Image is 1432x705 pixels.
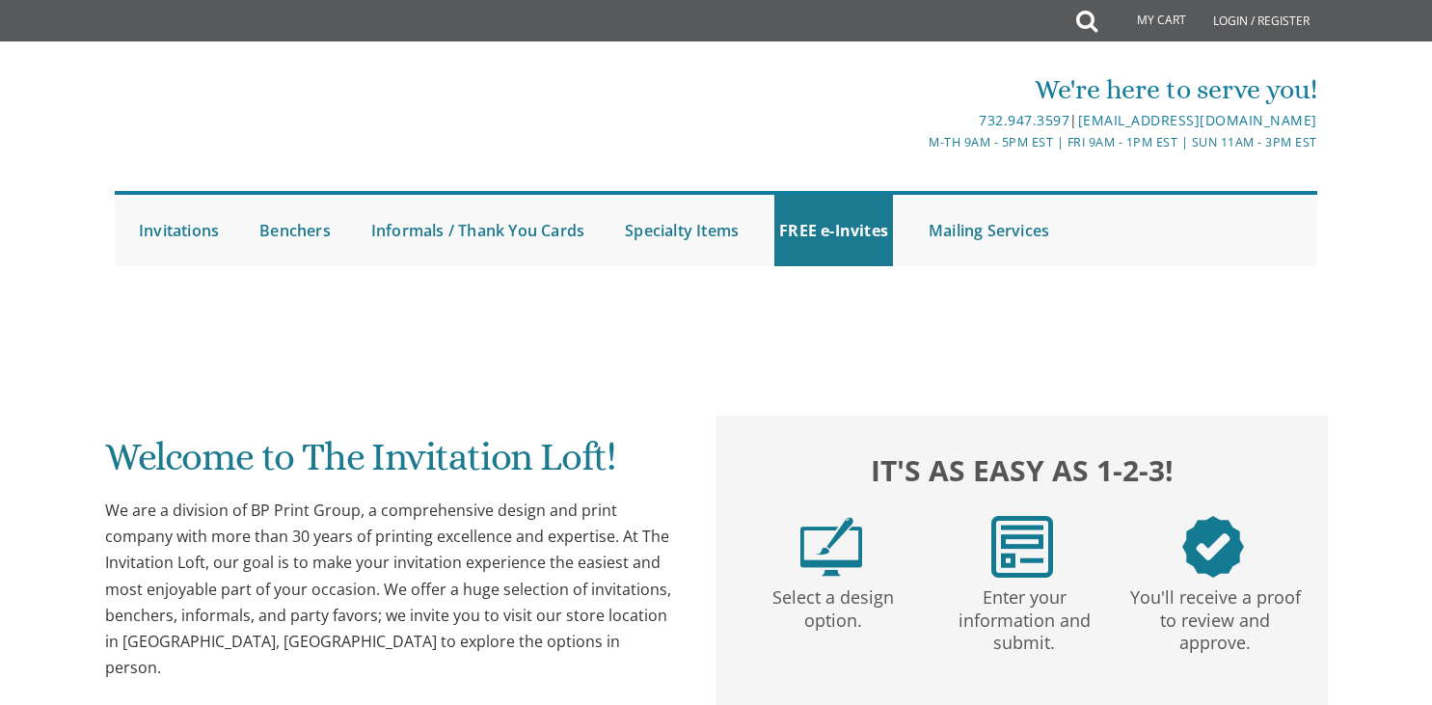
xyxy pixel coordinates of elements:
h2: It's as easy as 1-2-3! [736,448,1309,492]
p: Select a design option. [742,578,925,633]
a: Benchers [255,195,336,266]
a: Informals / Thank You Cards [366,195,589,266]
a: [EMAIL_ADDRESS][DOMAIN_NAME] [1078,111,1317,129]
h1: Welcome to The Invitation Loft! [105,436,678,493]
a: Specialty Items [620,195,743,266]
img: step2.png [991,516,1053,578]
p: You'll receive a proof to review and approve. [1123,578,1307,655]
p: Enter your information and submit. [932,578,1116,655]
a: FREE e-Invites [774,195,893,266]
a: Invitations [134,195,224,266]
div: We are a division of BP Print Group, a comprehensive design and print company with more than 30 y... [105,498,678,681]
img: step3.png [1182,516,1244,578]
img: step1.png [800,516,862,578]
a: My Cart [1095,2,1200,41]
div: We're here to serve you! [517,70,1317,109]
div: | [517,109,1317,132]
a: Mailing Services [924,195,1054,266]
a: 732.947.3597 [979,111,1069,129]
div: M-Th 9am - 5pm EST | Fri 9am - 1pm EST | Sun 11am - 3pm EST [517,132,1317,152]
